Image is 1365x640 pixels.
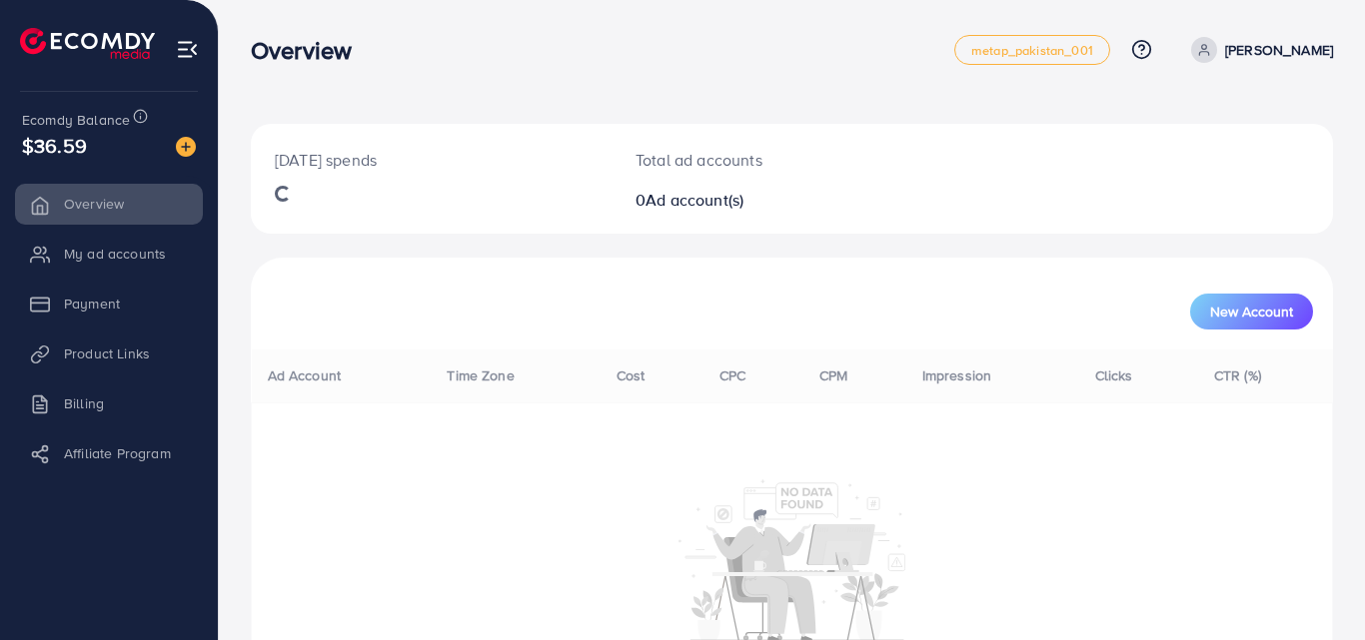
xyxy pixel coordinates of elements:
[251,36,368,65] h3: Overview
[1183,37,1333,63] a: [PERSON_NAME]
[176,137,196,157] img: image
[1210,305,1293,319] span: New Account
[636,191,858,210] h2: 0
[636,148,858,172] p: Total ad accounts
[954,35,1110,65] a: metap_pakistan_001
[1225,38,1333,62] p: [PERSON_NAME]
[275,148,588,172] p: [DATE] spends
[22,110,130,130] span: Ecomdy Balance
[176,38,199,61] img: menu
[971,44,1093,57] span: metap_pakistan_001
[1190,294,1313,329] button: New Account
[646,189,743,211] span: Ad account(s)
[20,28,155,59] img: logo
[22,131,87,160] span: $36.59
